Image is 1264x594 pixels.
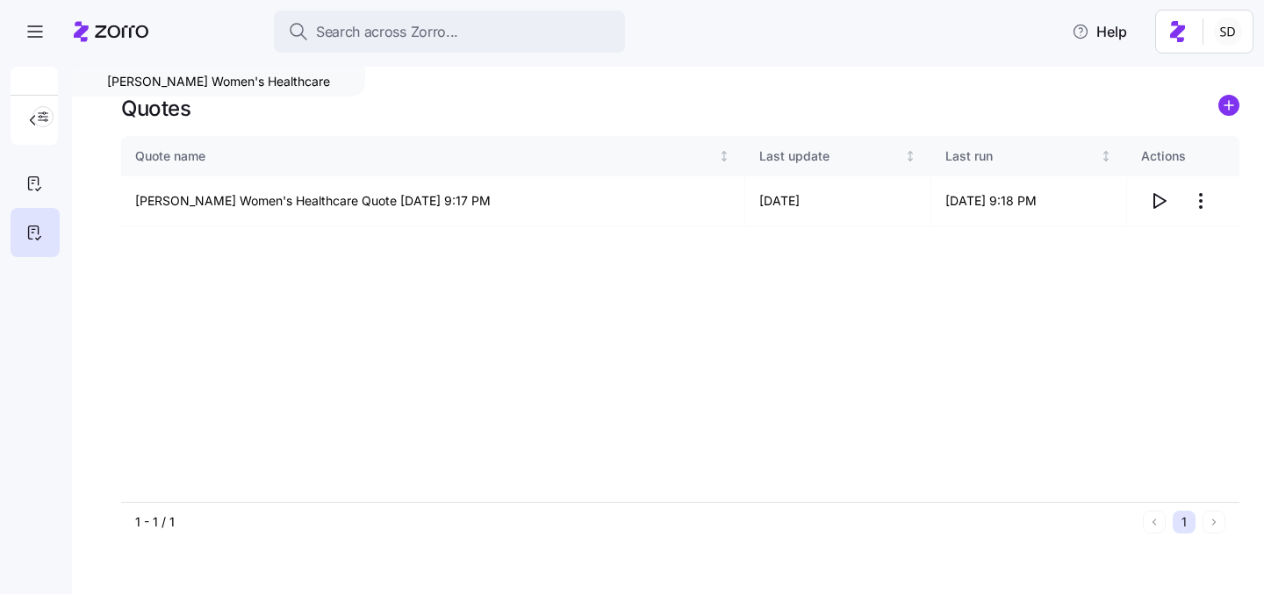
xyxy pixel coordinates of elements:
h1: Quotes [121,95,190,122]
span: Search across Zorro... [316,21,458,43]
button: Help [1058,14,1141,49]
img: 038087f1531ae87852c32fa7be65e69b [1214,18,1242,46]
span: Help [1072,21,1127,42]
button: Previous page [1143,511,1166,533]
div: Last update [759,147,901,166]
div: Quote name [135,147,715,166]
svg: add icon [1218,95,1239,116]
div: Last run [945,147,1096,166]
div: 1 - 1 / 1 [135,513,1136,531]
button: 1 [1173,511,1196,533]
div: [PERSON_NAME] Women's Healthcare [72,67,365,97]
td: [PERSON_NAME] Women's Healthcare Quote [DATE] 9:17 PM [121,176,745,226]
div: Not sorted [718,150,730,162]
th: Last updateNot sorted [745,136,931,176]
button: Search across Zorro... [274,11,625,53]
div: Not sorted [1100,150,1112,162]
div: Not sorted [904,150,916,162]
div: Actions [1141,147,1225,166]
th: Quote nameNot sorted [121,136,745,176]
td: [DATE] [745,176,931,226]
a: add icon [1218,95,1239,122]
button: Next page [1203,511,1225,533]
td: [DATE] 9:18 PM [931,176,1127,226]
th: Last runNot sorted [931,136,1127,176]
